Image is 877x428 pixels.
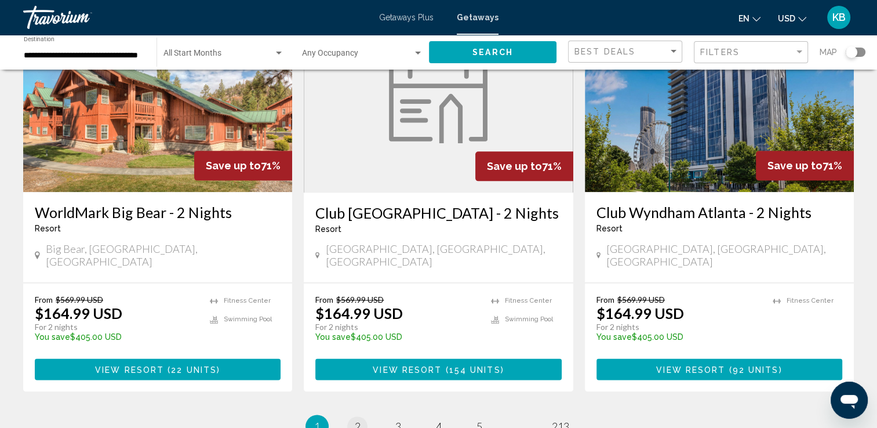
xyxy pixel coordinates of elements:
[738,10,760,27] button: Change language
[171,365,217,374] span: 22 units
[35,204,281,221] a: WorldMark Big Bear - 2 Nights
[315,358,561,380] button: View Resort(154 units)
[574,47,679,57] mat-select: Sort by
[475,151,573,181] div: 71%
[778,10,806,27] button: Change currency
[596,204,842,221] a: Club Wyndham Atlanta - 2 Nights
[733,365,779,374] span: 92 units
[194,151,292,180] div: 71%
[164,365,220,374] span: ( )
[472,48,513,57] span: Search
[35,358,281,380] button: View Resort(22 units)
[831,382,868,419] iframe: Button to launch messaging window
[315,224,341,234] span: Resort
[832,12,846,23] span: KB
[596,358,842,380] button: View Resort(92 units)
[429,41,556,63] button: Search
[95,365,164,374] span: View Resort
[315,332,351,342] span: You save
[315,322,479,332] p: For 2 nights
[315,332,479,342] p: $405.00 USD
[326,242,562,268] span: [GEOGRAPHIC_DATA], [GEOGRAPHIC_DATA], [GEOGRAPHIC_DATA]
[725,365,782,374] span: ( )
[596,332,632,342] span: You save
[35,332,70,342] span: You save
[35,224,61,233] span: Resort
[694,41,808,64] button: Filter
[336,295,384,304] span: $569.99 USD
[596,224,623,233] span: Resort
[457,13,498,22] a: Getaways
[35,304,122,322] p: $164.99 USD
[787,297,834,304] span: Fitness Center
[596,332,761,342] p: $405.00 USD
[756,151,854,180] div: 71%
[574,47,635,56] span: Best Deals
[23,6,367,29] a: Travorium
[700,48,740,57] span: Filters
[778,14,795,23] span: USD
[606,242,842,268] span: [GEOGRAPHIC_DATA], [GEOGRAPHIC_DATA], [GEOGRAPHIC_DATA]
[442,365,504,374] span: ( )
[449,365,501,374] span: 154 units
[505,315,553,323] span: Swimming Pool
[389,56,487,143] img: week.svg
[35,332,198,342] p: $405.00 USD
[585,6,854,192] img: DY02E01X.jpg
[824,5,854,30] button: User Menu
[379,13,434,22] a: Getaways Plus
[315,204,561,222] a: Club [GEOGRAPHIC_DATA] - 2 Nights
[224,315,272,323] span: Swimming Pool
[315,304,403,322] p: $164.99 USD
[505,297,552,304] span: Fitness Center
[23,6,292,192] img: 4205E01X.jpg
[224,297,271,304] span: Fitness Center
[46,242,281,268] span: Big Bear, [GEOGRAPHIC_DATA], [GEOGRAPHIC_DATA]
[35,295,53,304] span: From
[56,295,103,304] span: $569.99 USD
[315,295,333,304] span: From
[487,160,542,172] span: Save up to
[767,159,823,172] span: Save up to
[820,44,837,60] span: Map
[617,295,665,304] span: $569.99 USD
[35,322,198,332] p: For 2 nights
[738,14,749,23] span: en
[596,295,614,304] span: From
[656,365,725,374] span: View Resort
[206,159,261,172] span: Save up to
[373,365,442,374] span: View Resort
[596,304,684,322] p: $164.99 USD
[596,322,761,332] p: For 2 nights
